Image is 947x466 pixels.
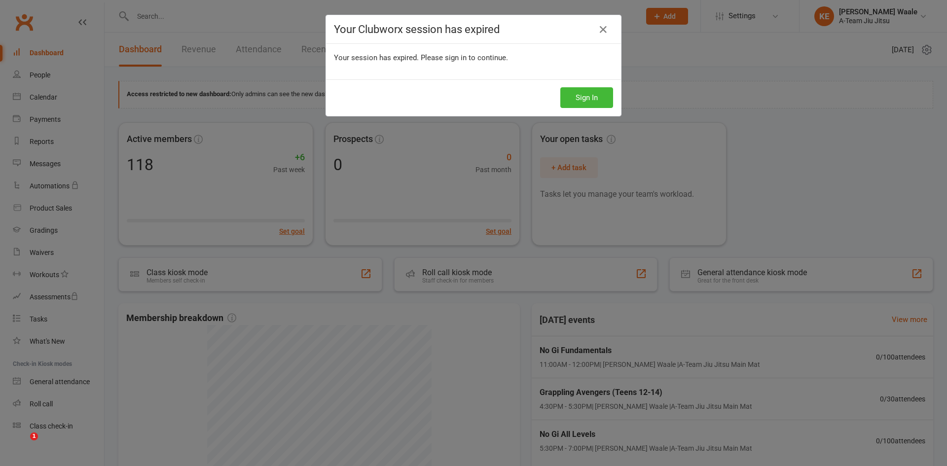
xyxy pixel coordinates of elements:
button: Sign In [560,87,613,108]
span: Your session has expired. Please sign in to continue. [334,53,508,62]
h4: Your Clubworx session has expired [334,23,613,36]
span: 1 [30,432,38,440]
iframe: Intercom live chat [10,432,34,456]
a: Close [595,22,611,37]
